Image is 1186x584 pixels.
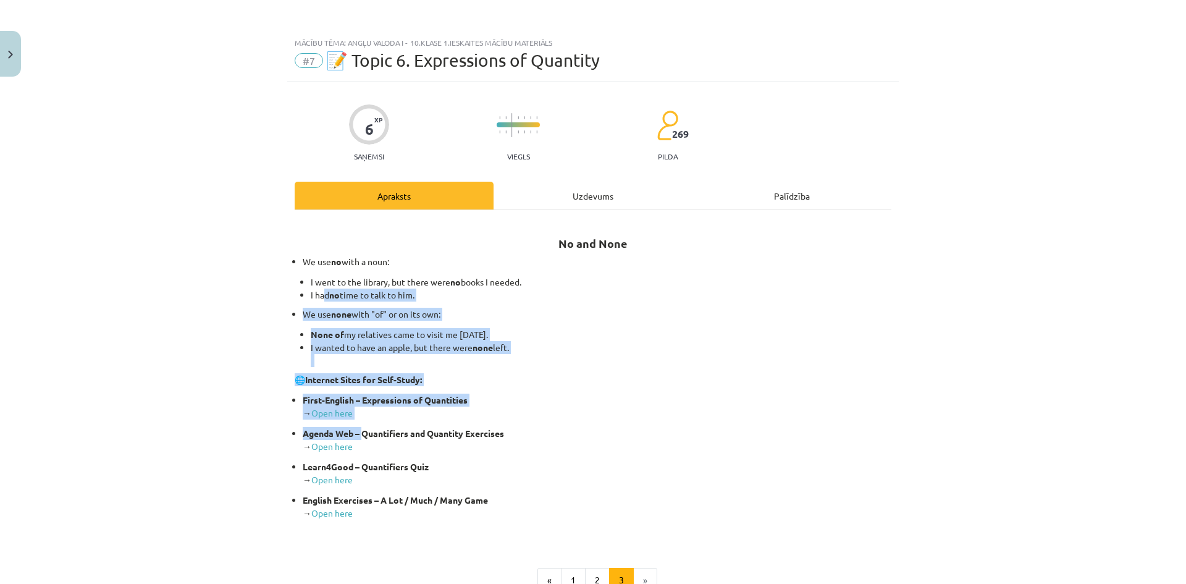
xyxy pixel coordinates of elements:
img: icon-short-line-57e1e144782c952c97e751825c79c345078a6d821885a25fce030b3d8c18986b.svg [524,130,525,133]
img: students-c634bb4e5e11cddfef0936a35e636f08e4e9abd3cc4e673bd6f9a4125e45ecb1.svg [657,110,678,141]
a: Open here [311,407,353,418]
strong: Internet Sites for Self-Study: [305,374,422,385]
p: → [303,460,891,486]
div: Apraksts [295,182,494,209]
li: I had time to talk to him. [311,289,891,302]
img: icon-short-line-57e1e144782c952c97e751825c79c345078a6d821885a25fce030b3d8c18986b.svg [505,116,507,119]
img: icon-short-line-57e1e144782c952c97e751825c79c345078a6d821885a25fce030b3d8c18986b.svg [499,116,500,119]
strong: no [331,256,342,267]
p: → [303,494,891,520]
strong: no [329,289,340,300]
strong: no [450,276,461,287]
span: 📝 Topic 6. Expressions of Quantity [326,50,600,70]
p: We use with a noun: [303,255,891,268]
li: I went to the library, but there were books I needed. [311,276,891,289]
li: my relatives came to visit me [DATE]. [311,328,891,341]
img: icon-close-lesson-0947bae3869378f0d4975bcd49f059093ad1ed9edebbc8119c70593378902aed.svg [8,51,13,59]
a: Open here [311,441,353,452]
p: pilda [658,152,678,161]
strong: Learn4Good – Quantifiers Quiz [303,461,429,472]
img: icon-short-line-57e1e144782c952c97e751825c79c345078a6d821885a25fce030b3d8c18986b.svg [536,116,537,119]
a: Open here [311,474,353,485]
span: #7 [295,53,323,68]
a: Open here [311,507,353,518]
img: icon-short-line-57e1e144782c952c97e751825c79c345078a6d821885a25fce030b3d8c18986b.svg [499,130,500,133]
img: icon-short-line-57e1e144782c952c97e751825c79c345078a6d821885a25fce030b3d8c18986b.svg [530,116,531,119]
img: icon-short-line-57e1e144782c952c97e751825c79c345078a6d821885a25fce030b3d8c18986b.svg [524,116,525,119]
img: icon-long-line-d9ea69661e0d244f92f715978eff75569469978d946b2353a9bb055b3ed8787d.svg [511,113,513,137]
div: Mācību tēma: Angļu valoda i - 10.klase 1.ieskaites mācību materiāls [295,38,891,47]
strong: English Exercises – A Lot / Much / Many Game [303,494,488,506]
strong: No and None [558,236,628,250]
p: 🌐 [295,373,891,386]
strong: First-English – Expressions of Quantities [303,394,468,405]
strong: none [331,308,351,320]
img: icon-short-line-57e1e144782c952c97e751825c79c345078a6d821885a25fce030b3d8c18986b.svg [518,116,519,119]
p: Saņemsi [349,152,389,161]
p: → [303,394,891,420]
div: 6 [365,121,374,138]
img: icon-short-line-57e1e144782c952c97e751825c79c345078a6d821885a25fce030b3d8c18986b.svg [518,130,519,133]
span: XP [374,116,382,123]
div: Uzdevums [494,182,692,209]
span: 269 [672,129,689,140]
img: icon-short-line-57e1e144782c952c97e751825c79c345078a6d821885a25fce030b3d8c18986b.svg [530,130,531,133]
div: Palīdzība [692,182,891,209]
li: I wanted to have an apple, but there were left. [311,341,891,367]
strong: none [473,342,493,353]
strong: None of [311,329,344,340]
strong: Agenda Web – Quantifiers and Quantity Exercises [303,428,504,439]
img: icon-short-line-57e1e144782c952c97e751825c79c345078a6d821885a25fce030b3d8c18986b.svg [536,130,537,133]
img: icon-short-line-57e1e144782c952c97e751825c79c345078a6d821885a25fce030b3d8c18986b.svg [505,130,507,133]
p: We use with "of" or on its own: [303,308,891,321]
p: Viegls [507,152,530,161]
p: → [303,427,891,453]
